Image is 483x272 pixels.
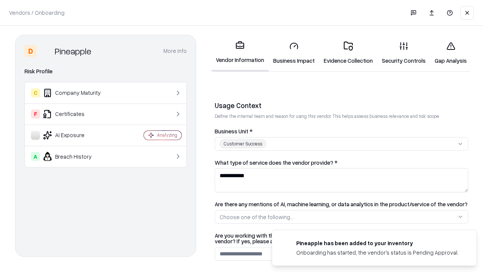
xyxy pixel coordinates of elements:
a: Security Controls [377,36,430,71]
div: Choose one of the following... [220,213,294,221]
label: Business Unit * [215,128,468,134]
div: Onboarding has started, the vendor's status is Pending Approval. [296,249,458,257]
button: Choose one of the following... [215,210,468,224]
div: Company Maturity [31,88,121,97]
label: What type of service does the vendor provide? * [215,160,468,165]
div: C [31,88,40,97]
a: Vendor Information [211,35,269,71]
button: More info [163,44,187,58]
label: Are you working with the Bausch and Lomb procurement/legal to get the contract in place with the ... [215,233,468,244]
a: Gap Analysis [430,36,471,71]
div: Breach History [31,152,121,161]
a: Business Impact [269,36,319,71]
p: Vendors / Onboarding [9,9,65,17]
div: Pineapple [55,45,91,57]
div: D [25,45,37,57]
img: pineappleenergy.com [281,239,290,248]
div: Certificates [31,110,121,119]
div: Customer Success [220,139,266,148]
div: F [31,110,40,119]
div: Risk Profile [25,67,187,76]
p: Define the internal team and reason for using this vendor. This helps assess business relevance a... [215,113,468,119]
img: Pineapple [40,45,52,57]
div: Usage Context [215,101,468,110]
div: Analyzing [157,132,177,138]
label: Are there any mentions of AI, machine learning, or data analytics in the product/service of the v... [215,201,468,207]
div: Pineapple has been added to your inventory [296,239,458,247]
div: A [31,152,40,161]
div: AI Exposure [31,131,121,140]
a: Evidence Collection [319,36,377,71]
button: Customer Success [215,137,468,151]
